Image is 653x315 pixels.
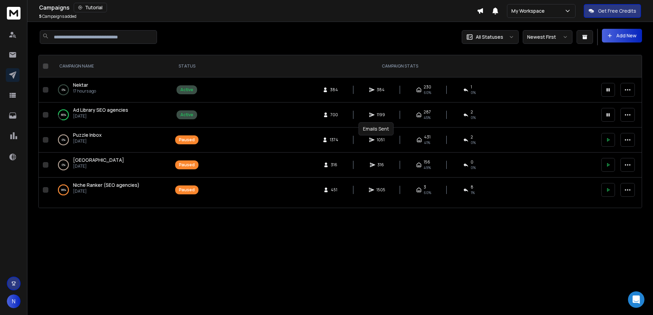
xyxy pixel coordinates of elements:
[584,4,641,18] button: Get Free Credits
[471,134,473,140] span: 2
[377,112,385,118] span: 1199
[73,157,124,163] a: [GEOGRAPHIC_DATA]
[62,136,65,143] p: 0 %
[424,134,431,140] span: 431
[73,182,140,189] a: Niche Ranker (SEO agencies)
[51,128,171,153] td: 0%Puzzle Inbox[DATE]
[471,190,475,195] span: 1 %
[171,55,203,77] th: STATUS
[331,162,338,168] span: 316
[180,112,193,118] div: Active
[51,178,171,203] td: 99%Niche Ranker (SEO agencies)[DATE]
[39,14,76,19] p: Campaigns added
[471,115,476,120] span: 0 %
[180,87,193,93] div: Active
[424,115,431,120] span: 45 %
[471,90,476,95] span: 0 %
[62,86,65,93] p: 0 %
[359,122,394,135] div: Emails Sent
[377,162,384,168] span: 316
[330,137,338,143] span: 1374
[471,84,472,90] span: 1
[73,82,88,88] a: Nektar
[424,140,430,145] span: 41 %
[7,294,21,308] button: N
[424,90,431,95] span: 60 %
[51,153,171,178] td: 0%[GEOGRAPHIC_DATA][DATE]
[376,187,385,193] span: 1505
[62,161,65,168] p: 0 %
[61,186,66,193] p: 99 %
[179,162,195,168] div: Paused
[73,138,102,144] p: [DATE]
[424,159,430,165] span: 156
[424,190,431,195] span: 60 %
[51,55,171,77] th: CAMPAIGN NAME
[424,165,431,170] span: 49 %
[51,102,171,128] td: 80%Ad Library SEO agencies[DATE]
[73,163,124,169] p: [DATE]
[203,55,597,77] th: CAMPAIGN STATS
[331,187,338,193] span: 451
[471,159,473,165] span: 0
[39,13,41,19] span: 5
[377,137,385,143] span: 1051
[598,8,636,14] p: Get Free Credits
[602,29,642,43] button: Add New
[330,112,338,118] span: 700
[73,88,96,94] p: 17 hours ago
[476,34,503,40] p: All Statuses
[61,111,66,118] p: 80 %
[424,84,431,90] span: 230
[471,165,476,170] span: 0 %
[471,184,473,190] span: 8
[377,87,385,93] span: 384
[424,184,426,190] span: 3
[73,107,128,113] a: Ad Library SEO agencies
[39,3,477,12] div: Campaigns
[73,132,102,138] a: Puzzle Inbox
[471,140,476,145] span: 0 %
[179,187,195,193] div: Paused
[74,3,107,12] button: Tutorial
[523,30,572,44] button: Newest First
[73,189,140,194] p: [DATE]
[51,77,171,102] td: 0%Nektar17 hours ago
[511,8,547,14] p: My Workspace
[628,291,644,308] div: Open Intercom Messenger
[471,109,473,115] span: 2
[179,137,195,143] div: Paused
[330,87,338,93] span: 384
[424,109,431,115] span: 287
[73,113,128,119] p: [DATE]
